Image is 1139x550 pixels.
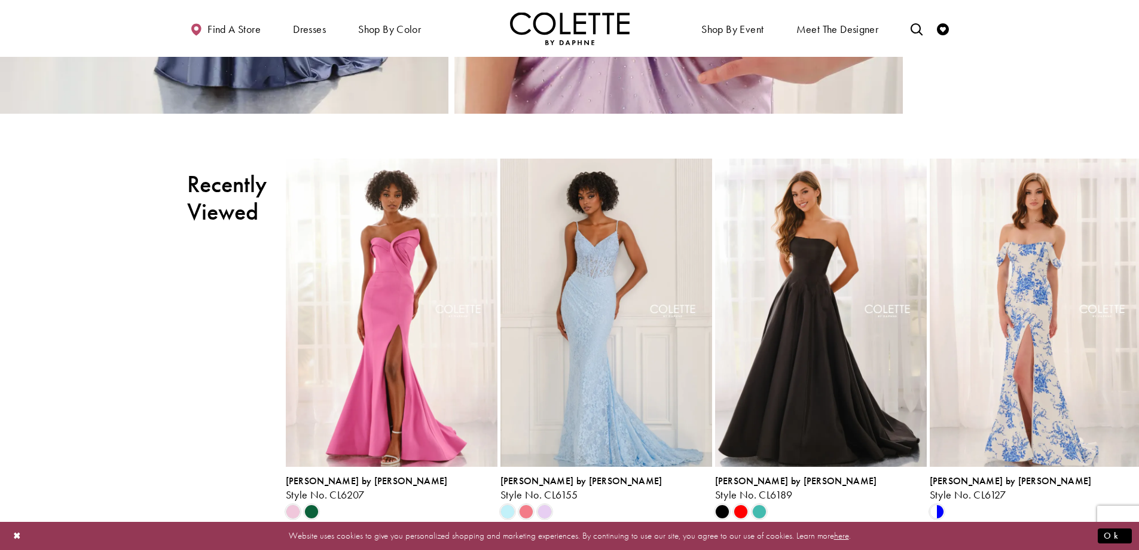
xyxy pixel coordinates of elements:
p: Website uses cookies to give you personalized shopping and marketing experiences. By continuing t... [86,528,1053,544]
a: Check Wishlist [934,12,952,45]
span: [PERSON_NAME] by [PERSON_NAME] [286,475,448,487]
a: Find a store [187,12,264,45]
a: Visit Home Page [510,12,630,45]
span: Style No. CL6207 [286,488,365,502]
a: Toggle search [908,12,926,45]
span: Shop by color [355,12,424,45]
i: White/Blue [930,505,944,519]
span: Meet the designer [796,23,879,35]
i: Red [734,505,748,519]
i: Hunter Green [304,505,319,519]
span: Style No. CL6127 [930,488,1006,502]
i: Lilac [538,505,552,519]
div: Colette by Daphne Style No. CL6189 [715,476,927,501]
a: Visit Colette by Daphne Style No. CL6207 Page [286,159,497,467]
span: Shop By Event [698,12,767,45]
i: Black [715,505,729,519]
span: Dresses [290,12,329,45]
span: Style No. CL6155 [500,488,578,502]
span: [PERSON_NAME] by [PERSON_NAME] [930,475,1092,487]
a: here [834,530,849,542]
span: Shop By Event [701,23,764,35]
h2: Recently Viewed [187,171,268,226]
span: [PERSON_NAME] by [PERSON_NAME] [500,475,662,487]
span: Shop by color [358,23,421,35]
a: Meet the designer [793,12,882,45]
div: Colette by Daphne Style No. CL6207 [286,476,497,501]
a: Visit Colette by Daphne Style No. CL6189 Page [715,159,927,467]
i: Coral Pink [519,505,533,519]
img: Colette by Daphne [510,12,630,45]
i: Light Blue [500,505,515,519]
span: Style No. CL6189 [715,488,793,502]
span: Dresses [293,23,326,35]
i: Turquoise [752,505,767,519]
span: Find a store [207,23,261,35]
a: Visit Colette by Daphne Style No. CL6155 Page [500,159,712,467]
div: Colette by Daphne Style No. CL6155 [500,476,712,501]
span: [PERSON_NAME] by [PERSON_NAME] [715,475,877,487]
i: Sweetheart Pink [286,505,300,519]
button: Submit Dialog [1098,528,1132,543]
button: Close Dialog [7,525,28,546]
